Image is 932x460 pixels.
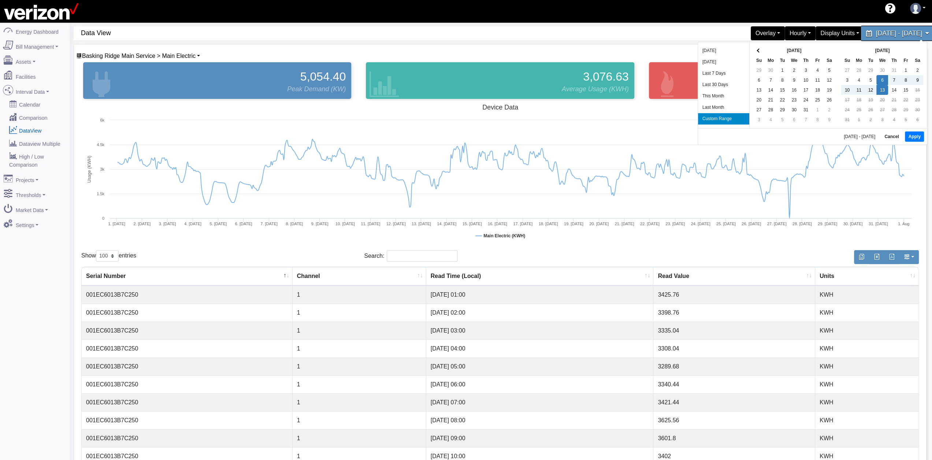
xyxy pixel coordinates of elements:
td: 18 [853,95,865,105]
tspan: 16. [DATE] [488,222,507,226]
th: Units : activate to sort column ascending [815,267,918,286]
span: 3,076.63 [583,68,629,85]
label: Search: [364,250,457,261]
tspan: 15. [DATE] [463,222,482,226]
td: 2 [823,105,835,115]
td: 4 [853,75,865,85]
tspan: 1. [DATE] [108,222,125,226]
td: 28 [765,105,776,115]
td: 14 [765,85,776,95]
td: 7 [800,115,812,125]
th: Sa [823,55,835,65]
tspan: Main Electric (KWH) [483,233,525,238]
tspan: 29. [DATE] [818,222,837,226]
th: We [876,55,888,65]
td: 30 [876,65,888,75]
td: 3601.8 [653,429,815,447]
tspan: 3. [DATE] [159,222,176,226]
tspan: 14. [DATE] [437,222,456,226]
td: 31 [888,65,900,75]
td: 4 [812,65,823,75]
td: 1 [812,105,823,115]
tspan: 1. Aug [898,222,909,226]
td: 001EC6013B7C250 [82,357,293,375]
li: Last Month [698,102,749,113]
td: 3425.76 [653,286,815,304]
td: 13 [876,85,888,95]
td: 1 [293,429,426,447]
tspan: 22. [DATE] [640,222,660,226]
td: 27 [876,105,888,115]
td: 4 [888,115,900,125]
td: 19 [823,85,835,95]
td: 12 [823,75,835,85]
td: 6 [788,115,800,125]
td: 6 [876,75,888,85]
span: [DATE] - [DATE] [844,134,878,139]
td: 15 [900,85,911,95]
th: Mo [765,55,776,65]
th: Fr [812,55,823,65]
td: 2 [911,65,923,75]
tspan: 23. [DATE] [665,222,685,226]
td: 1 [293,340,426,357]
td: 1 [900,65,911,75]
td: 22 [900,95,911,105]
tspan: 7. [DATE] [260,222,278,226]
tspan: Device Data [482,104,519,111]
img: user-3.svg [910,3,921,14]
td: 28 [853,65,865,75]
td: 15 [776,85,788,95]
td: 9 [911,75,923,85]
td: 12 [865,85,876,95]
td: 17 [800,85,812,95]
td: KWH [815,340,918,357]
td: 10 [800,75,812,85]
button: Apply [905,131,924,142]
td: 001EC6013B7C250 [82,429,293,447]
tspan: 25. [DATE] [716,222,736,226]
tspan: 6. [DATE] [235,222,252,226]
td: [DATE] 04:00 [426,340,654,357]
tspan: 28. [DATE] [792,222,812,226]
td: 21 [765,95,776,105]
td: [DATE] 06:00 [426,375,654,393]
td: 8 [900,75,911,85]
td: 24 [800,95,812,105]
td: 2 [788,65,800,75]
span: Peak Demand (KW) [287,84,346,94]
td: 001EC6013B7C250 [82,304,293,322]
td: 25 [853,105,865,115]
li: Last 7 Days [698,68,749,79]
td: [DATE] 09:00 [426,429,654,447]
tspan: 13. [DATE] [412,222,431,226]
td: [DATE] 05:00 [426,357,654,375]
td: 16 [911,85,923,95]
td: 1 [293,286,426,304]
tspan: 30. [DATE] [843,222,862,226]
input: Search: [387,250,457,261]
td: 5 [865,75,876,85]
tspan: 19. [DATE] [564,222,583,226]
td: KWH [815,429,918,447]
tspan: 20. [DATE] [589,222,609,226]
td: 001EC6013B7C250 [82,322,293,340]
td: 13 [753,85,765,95]
span: 5,054.40 [300,68,346,85]
tspan: 21. [DATE] [615,222,634,226]
td: 8 [812,115,823,125]
th: Read Value : activate to sort column ascending [653,267,815,286]
tspan: 2. [DATE] [133,222,151,226]
tspan: 18. [DATE] [539,222,558,226]
td: 23 [788,95,800,105]
th: Fr [900,55,911,65]
text: 0 [102,216,104,220]
text: 1.5k [97,192,104,196]
td: 1 [293,322,426,340]
th: Tu [865,55,876,65]
tspan: Usage (KWH) [87,156,92,183]
tspan: 8. [DATE] [286,222,303,226]
td: 3335.04 [653,322,815,340]
button: Show/Hide Columns [899,250,919,264]
td: 30 [911,105,923,115]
